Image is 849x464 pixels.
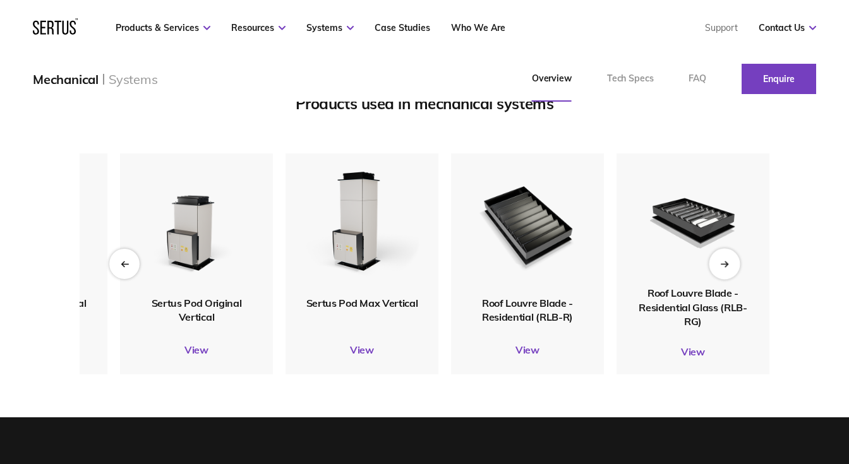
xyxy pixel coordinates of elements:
[120,343,273,356] a: View
[705,22,738,33] a: Support
[709,248,740,279] div: Next slide
[617,345,769,358] a: View
[231,22,286,33] a: Resources
[482,297,573,323] span: Roof Louvre Blade - Residential (RLB-R)
[639,287,747,328] span: Roof Louvre Blade - Residential Glass (RLB-RG)
[759,22,816,33] a: Contact Us
[375,22,430,33] a: Case Studies
[451,22,505,33] a: Who We Are
[671,56,724,102] a: FAQ
[742,64,816,94] a: Enquire
[80,94,769,113] div: Products used in mechanical systems
[306,22,354,33] a: Systems
[152,297,242,323] span: Sertus Pod Original Vertical
[451,343,604,356] a: View
[33,71,99,87] div: Mechanical
[786,403,849,464] iframe: Chat Widget
[116,22,210,33] a: Products & Services
[306,297,418,309] span: Sertus Pod Max Vertical
[109,249,140,279] div: Previous slide
[286,343,438,356] a: View
[589,56,671,102] a: Tech Specs
[109,71,158,87] div: Systems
